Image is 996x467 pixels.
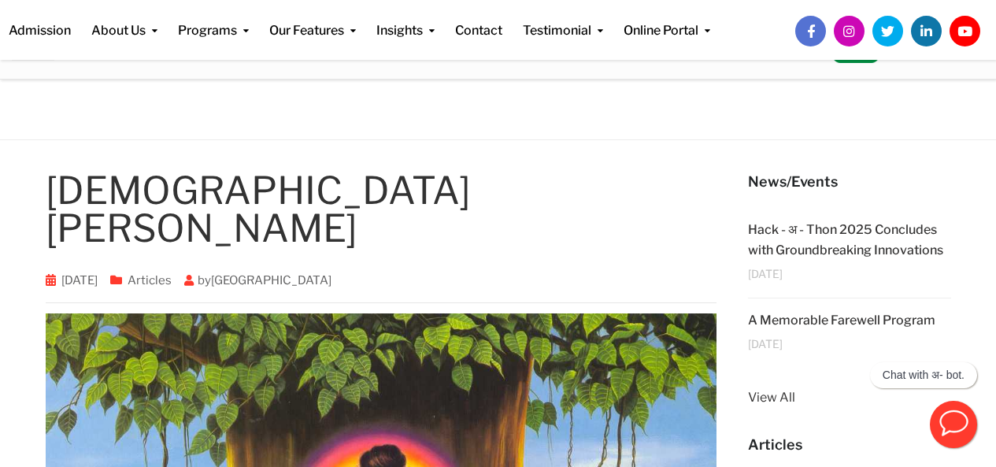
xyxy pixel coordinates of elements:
[748,222,943,258] a: Hack - अ - Thon 2025 Concludes with Groundbreaking Innovations
[46,172,717,247] h1: [DEMOGRAPHIC_DATA][PERSON_NAME]
[748,172,951,192] h5: News/Events
[211,273,331,287] a: [GEOGRAPHIC_DATA]
[748,435,951,455] h5: Articles
[883,369,965,382] p: Chat with अ- bot.
[748,387,951,408] a: View All
[128,273,172,287] a: Articles
[748,338,783,350] span: [DATE]
[748,268,783,280] span: [DATE]
[61,273,98,287] a: [DATE]
[178,273,338,287] span: by
[748,313,935,328] a: A Memorable Farewell Program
